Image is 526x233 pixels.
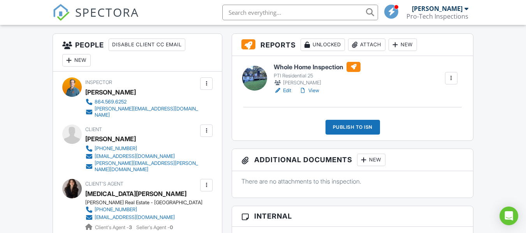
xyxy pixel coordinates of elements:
a: SPECTORA [53,11,139,27]
a: [PHONE_NUMBER] [85,206,196,214]
div: [PERSON_NAME] [274,79,361,87]
div: Unlocked [301,39,345,51]
div: Publish to ISN [325,120,380,135]
a: [EMAIL_ADDRESS][DOMAIN_NAME] [85,152,198,160]
h3: Additional Documents [232,149,473,171]
div: Pro-Tech Inspections [406,12,468,20]
h3: People [53,34,222,72]
div: [PERSON_NAME][EMAIL_ADDRESS][PERSON_NAME][DOMAIN_NAME] [95,160,198,173]
div: Disable Client CC Email [109,39,185,51]
div: 864.569.6252 [95,99,127,105]
h3: Internal [232,206,473,226]
h6: Whole Home Inspection [274,62,361,72]
strong: 3 [129,224,132,230]
div: New [389,39,417,51]
a: [EMAIL_ADDRESS][DOMAIN_NAME] [85,214,196,221]
div: New [357,154,385,166]
a: View [299,87,319,95]
span: Inspector [85,79,112,85]
a: [PERSON_NAME][EMAIL_ADDRESS][PERSON_NAME][DOMAIN_NAME] [85,160,198,173]
span: SPECTORA [75,4,139,20]
span: Client [85,126,102,132]
span: Client's Agent [85,181,123,187]
div: [MEDICAL_DATA][PERSON_NAME] [85,188,186,200]
span: Seller's Agent - [136,224,173,230]
div: [EMAIL_ADDRESS][DOMAIN_NAME] [95,153,175,159]
a: Whole Home Inspection PTI Residential 25 [PERSON_NAME] [274,62,361,87]
h3: Reports [232,34,473,56]
div: [PERSON_NAME] [85,86,136,98]
div: [PERSON_NAME] [412,5,463,12]
a: [PHONE_NUMBER] [85,145,198,152]
div: [PHONE_NUMBER] [95,207,137,213]
div: [PERSON_NAME][EMAIL_ADDRESS][DOMAIN_NAME] [95,106,198,118]
a: Edit [274,87,291,95]
img: The Best Home Inspection Software - Spectora [53,4,70,21]
a: [PERSON_NAME][EMAIL_ADDRESS][DOMAIN_NAME] [85,106,198,118]
input: Search everything... [222,5,378,20]
p: There are no attachments to this inspection. [241,177,463,186]
div: New [62,54,91,67]
div: PTI Residential 25 [274,73,361,79]
span: Client's Agent - [95,224,133,230]
div: [PERSON_NAME] Real Estate - [GEOGRAPHIC_DATA] [85,200,202,206]
a: 864.569.6252 [85,98,198,106]
strong: 0 [170,224,173,230]
div: [EMAIL_ADDRESS][DOMAIN_NAME] [95,214,175,221]
div: [PHONE_NUMBER] [95,145,137,152]
div: [PERSON_NAME] [85,133,136,145]
div: Open Intercom Messenger [500,207,518,225]
div: Attach [348,39,385,51]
